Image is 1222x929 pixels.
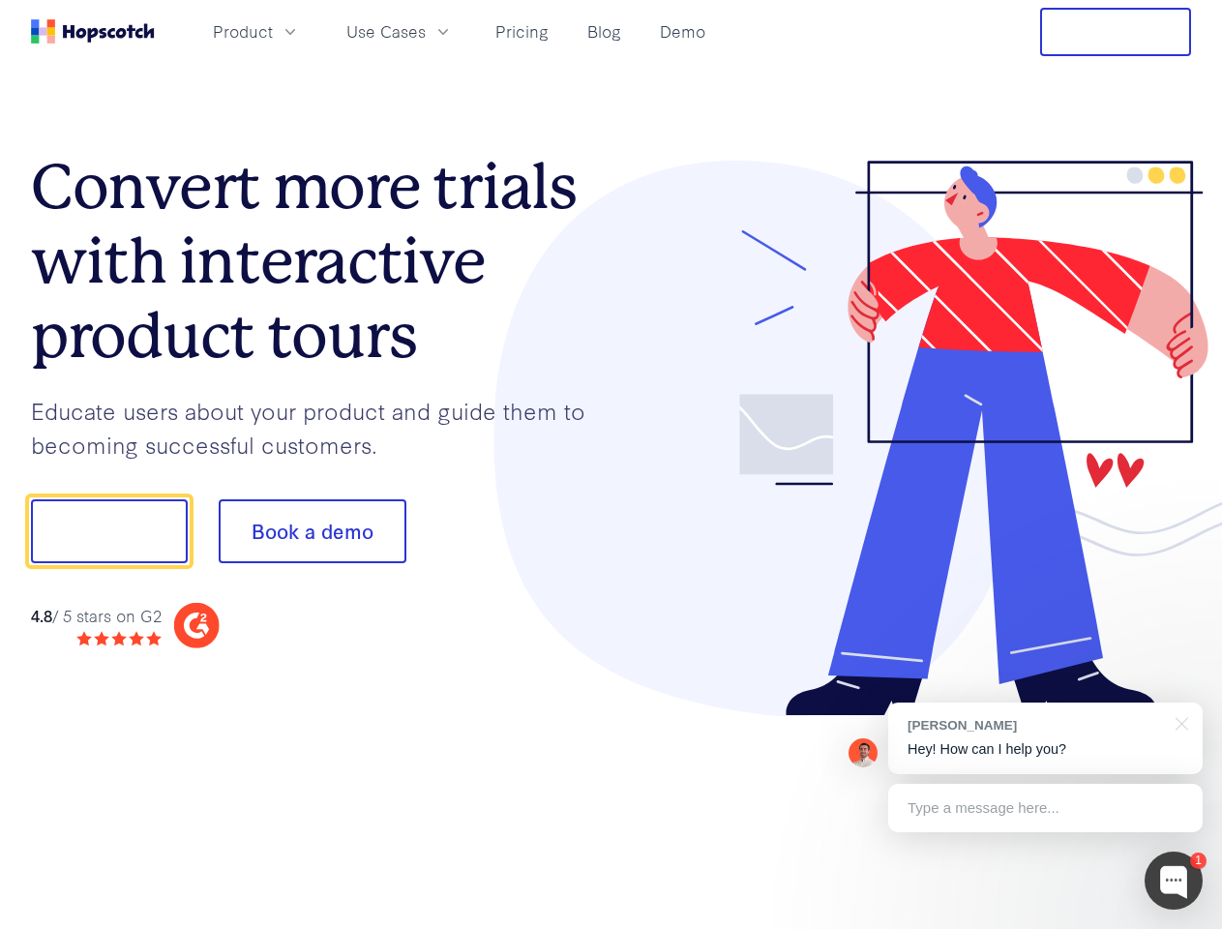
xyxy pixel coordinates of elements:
button: Free Trial [1040,8,1191,56]
div: [PERSON_NAME] [908,716,1164,734]
img: Mark Spera [849,738,878,767]
div: 1 [1190,853,1207,869]
a: Home [31,19,155,44]
h1: Convert more trials with interactive product tours [31,150,611,373]
p: Hey! How can I help you? [908,739,1183,760]
p: Educate users about your product and guide them to becoming successful customers. [31,394,611,461]
a: Demo [652,15,713,47]
button: Use Cases [335,15,464,47]
button: Product [201,15,312,47]
strong: 4.8 [31,604,52,626]
button: Book a demo [219,499,406,563]
button: Show me! [31,499,188,563]
span: Product [213,19,273,44]
div: / 5 stars on G2 [31,604,162,628]
span: Use Cases [346,19,426,44]
a: Pricing [488,15,556,47]
div: Type a message here... [888,784,1203,832]
a: Blog [580,15,629,47]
